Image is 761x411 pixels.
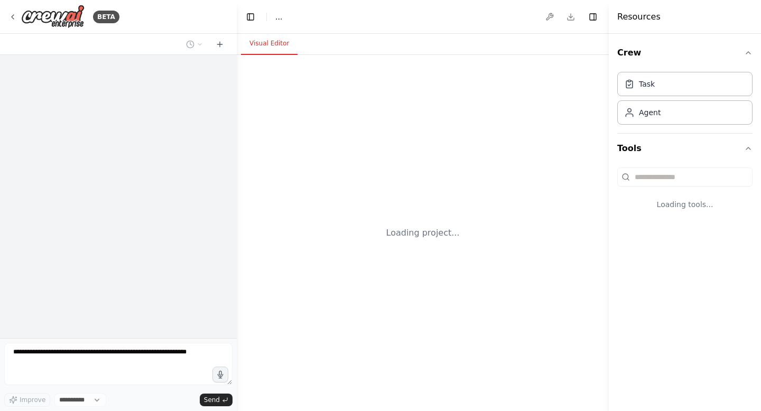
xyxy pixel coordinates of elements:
div: Task [639,79,655,89]
div: Crew [617,68,753,133]
div: Agent [639,107,661,118]
div: Loading project... [386,227,460,239]
span: Improve [20,396,45,404]
span: Send [204,396,220,404]
h4: Resources [617,11,661,23]
button: Send [200,394,233,406]
button: Start a new chat [211,38,228,51]
button: Hide right sidebar [586,10,600,24]
button: Tools [617,134,753,163]
button: Click to speak your automation idea [212,367,228,382]
button: Improve [4,393,50,407]
div: Loading tools... [617,191,753,218]
button: Hide left sidebar [243,10,258,24]
div: BETA [93,11,119,23]
nav: breadcrumb [275,12,282,22]
button: Switch to previous chat [182,38,207,51]
button: Crew [617,38,753,68]
span: ... [275,12,282,22]
img: Logo [21,5,85,29]
div: Tools [617,163,753,227]
button: Visual Editor [241,33,298,55]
